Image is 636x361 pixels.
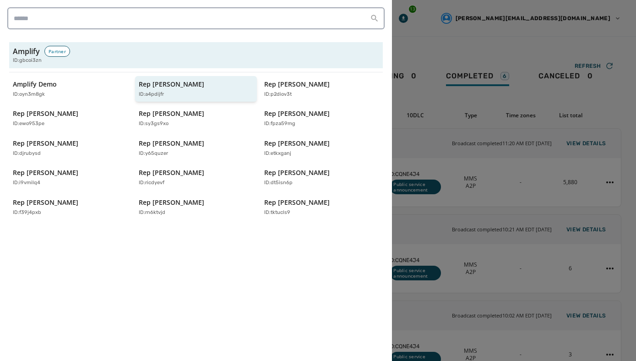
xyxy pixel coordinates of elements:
[261,105,383,131] button: Rep [PERSON_NAME]ID:fpza59mg
[264,179,293,187] p: ID: dt5isn6p
[135,105,257,131] button: Rep [PERSON_NAME]ID:sy3gs9xo
[135,135,257,161] button: Rep [PERSON_NAME]ID:y65quzer
[261,164,383,191] button: Rep [PERSON_NAME]ID:dt5isn6p
[13,168,78,177] p: Rep [PERSON_NAME]
[264,120,295,128] p: ID: fpza59mg
[264,139,330,148] p: Rep [PERSON_NAME]
[135,164,257,191] button: Rep [PERSON_NAME]ID:ricdyevf
[139,168,204,177] p: Rep [PERSON_NAME]
[9,135,131,161] button: Rep [PERSON_NAME]ID:djrubysd
[135,76,257,102] button: Rep [PERSON_NAME]ID:a4pdijfr
[9,105,131,131] button: Rep [PERSON_NAME]ID:ewo953pe
[13,109,78,118] p: Rep [PERSON_NAME]
[139,209,165,217] p: ID: rn6ktvjd
[13,209,41,217] p: ID: f39j4pxb
[139,150,168,158] p: ID: y65quzer
[264,91,292,98] p: ID: p2diov3t
[264,168,330,177] p: Rep [PERSON_NAME]
[13,139,78,148] p: Rep [PERSON_NAME]
[13,57,42,65] span: ID: gbcoi3zn
[13,150,41,158] p: ID: djrubysd
[13,80,57,89] p: Amplify Demo
[13,198,78,207] p: Rep [PERSON_NAME]
[264,198,330,207] p: Rep [PERSON_NAME]
[261,194,383,220] button: Rep [PERSON_NAME]ID:tktucls9
[139,139,204,148] p: Rep [PERSON_NAME]
[264,209,290,217] p: ID: tktucls9
[264,80,330,89] p: Rep [PERSON_NAME]
[44,46,70,57] div: Partner
[261,76,383,102] button: Rep [PERSON_NAME]ID:p2diov3t
[139,120,169,128] p: ID: sy3gs9xo
[264,109,330,118] p: Rep [PERSON_NAME]
[9,194,131,220] button: Rep [PERSON_NAME]ID:f39j4pxb
[139,198,204,207] p: Rep [PERSON_NAME]
[13,120,44,128] p: ID: ewo953pe
[13,179,40,187] p: ID: i9vmilq4
[139,179,164,187] p: ID: ricdyevf
[139,109,204,118] p: Rep [PERSON_NAME]
[261,135,383,161] button: Rep [PERSON_NAME]ID:etkxganj
[135,194,257,220] button: Rep [PERSON_NAME]ID:rn6ktvjd
[13,91,45,98] p: ID: oyn3m8gk
[9,42,383,68] button: AmplifyPartnerID:gbcoi3zn
[9,164,131,191] button: Rep [PERSON_NAME]ID:i9vmilq4
[139,91,164,98] p: ID: a4pdijfr
[139,80,204,89] p: Rep [PERSON_NAME]
[9,76,131,102] button: Amplify DemoID:oyn3m8gk
[13,46,40,57] h3: Amplify
[264,150,291,158] p: ID: etkxganj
